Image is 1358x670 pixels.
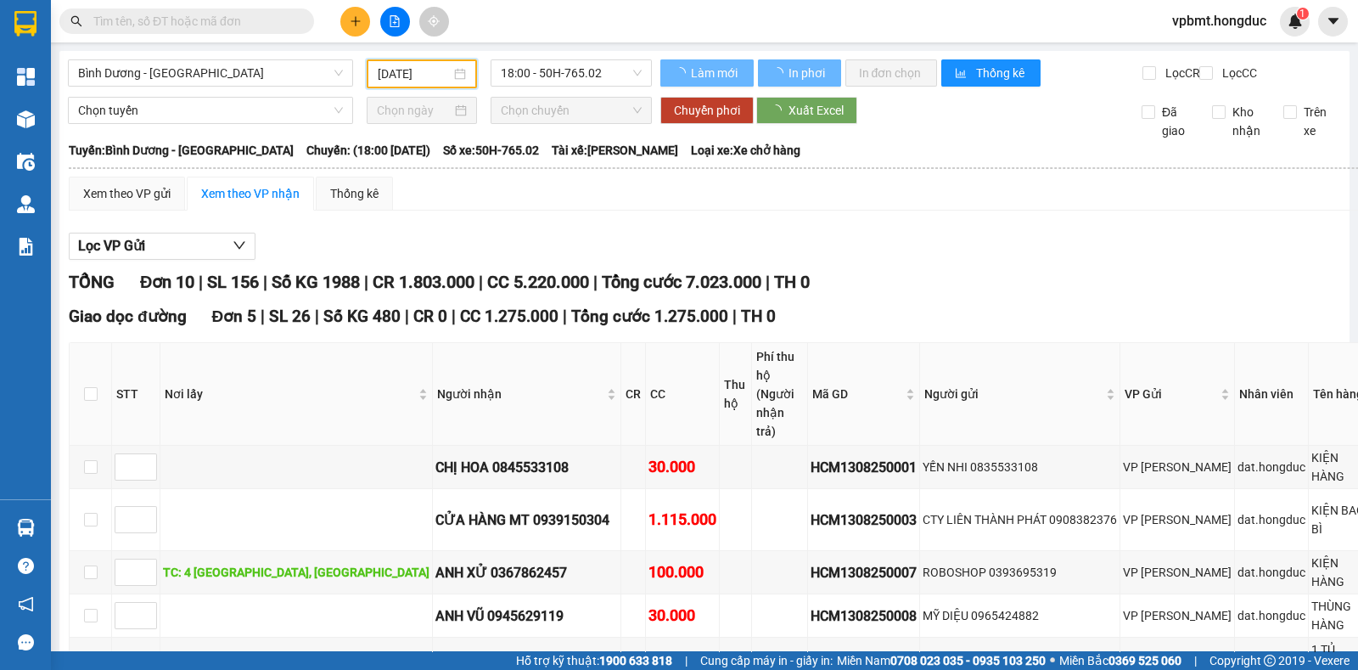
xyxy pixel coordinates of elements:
button: plus [340,7,370,37]
span: bar-chart [955,67,969,81]
span: Hỗ trợ kỹ thuật: [516,651,672,670]
span: Trên xe [1297,103,1341,140]
td: VP Hồ Chí Minh [1120,594,1235,638]
button: Lọc VP Gửi [69,233,255,260]
span: VP Gửi [1125,385,1217,403]
span: Xuất Excel [788,101,844,120]
span: CC 5.220.000 [487,272,589,292]
th: Nhân viên [1235,343,1309,446]
span: | [405,307,409,326]
span: | [364,272,368,292]
div: ROBOSHOP 0393695319 [923,563,1117,582]
span: | [479,272,483,292]
span: Lọc CC [1215,64,1260,82]
img: warehouse-icon [17,195,35,213]
span: Đã giao [1155,103,1199,140]
input: Chọn ngày [377,101,452,120]
span: Người nhận [437,385,603,403]
div: CHỊ HOA 0845533108 [435,457,618,478]
div: HCM1308250001 [811,457,917,478]
span: CR 0 [413,307,447,326]
div: ANH XỬ 0367862457 [435,562,618,583]
div: Thống kê [330,184,379,203]
span: CC 1.275.000 [460,307,558,326]
img: icon-new-feature [1288,14,1303,29]
span: file-add [389,15,401,27]
span: | [199,272,203,292]
img: dashboard-icon [17,68,35,86]
span: Đơn 10 [140,272,194,292]
div: 1.115.000 [648,508,716,532]
th: STT [112,343,160,446]
span: | [452,307,456,326]
td: VP Hồ Chí Minh [1120,446,1235,489]
span: TỔNG [69,272,115,292]
span: Cung cấp máy in - giấy in: [700,651,833,670]
span: ⚪️ [1050,657,1055,664]
span: aim [428,15,440,27]
span: Nơi lấy [165,385,415,403]
span: loading [772,67,786,79]
span: loading [770,104,788,116]
b: Tuyến: Bình Dương - [GEOGRAPHIC_DATA] [69,144,294,157]
div: MỸ DIỆU 0965424882 [923,606,1117,625]
span: Số KG 1988 [272,272,360,292]
span: copyright [1264,655,1276,667]
span: Chuyến: (18:00 [DATE]) [306,141,430,160]
th: Thu hộ [720,343,752,446]
img: logo-vxr [14,11,36,37]
button: In đơn chọn [845,59,938,87]
div: YẾN NHI 0835533108 [923,458,1117,476]
span: Số xe: 50H-765.02 [443,141,539,160]
span: Chọn tuyến [78,98,343,123]
span: Lọc CR [1159,64,1203,82]
td: VP Hồ Chí Minh [1120,551,1235,594]
span: | [593,272,598,292]
strong: 0708 023 035 - 0935 103 250 [890,654,1046,667]
span: Số KG 480 [323,307,401,326]
span: | [263,272,267,292]
div: 30.000 [648,604,716,628]
span: SL 156 [207,272,259,292]
span: plus [350,15,362,27]
button: Xuất Excel [756,97,857,124]
span: | [766,272,770,292]
span: Tổng cước 1.275.000 [571,307,728,326]
button: In phơi [758,59,841,87]
div: dat.hongduc [1237,458,1305,476]
div: dat.hongduc [1237,563,1305,582]
span: Chọn chuyến [501,98,641,123]
div: HCM1308250003 [811,510,917,531]
span: notification [18,596,34,612]
sup: 1 [1297,8,1309,20]
img: warehouse-icon [17,153,35,171]
span: Người gửi [924,385,1103,403]
span: Kho nhận [1226,103,1270,140]
span: Làm mới [691,64,740,82]
input: 13/08/2025 [378,65,452,83]
span: down [233,239,246,252]
span: | [732,307,737,326]
span: Tài xế: [PERSON_NAME] [552,141,678,160]
span: 1 [1299,8,1305,20]
span: | [685,651,687,670]
div: VP [PERSON_NAME] [1123,606,1232,625]
span: Miền Nam [837,651,1046,670]
div: VP [PERSON_NAME] [1123,510,1232,529]
th: CR [621,343,646,446]
div: VP [PERSON_NAME] [1123,563,1232,582]
div: 100.000 [648,560,716,584]
img: warehouse-icon [17,519,35,537]
strong: 0369 525 060 [1108,654,1181,667]
span: | [261,307,265,326]
span: SL 26 [269,307,311,326]
span: Lọc VP Gửi [78,235,145,256]
button: Chuyển phơi [660,97,754,124]
div: Xem theo VP gửi [83,184,171,203]
span: | [563,307,567,326]
td: HCM1308250001 [808,446,920,489]
span: vpbmt.hongduc [1159,10,1280,31]
button: aim [419,7,449,37]
button: bar-chartThống kê [941,59,1041,87]
div: VP [PERSON_NAME] [1123,458,1232,476]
